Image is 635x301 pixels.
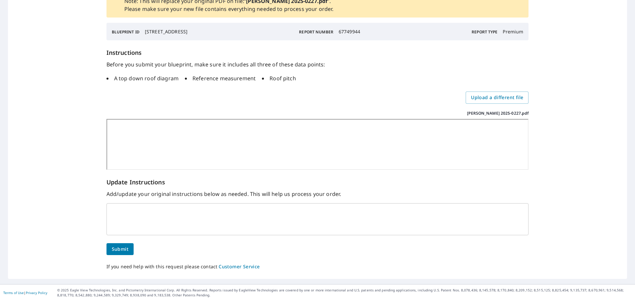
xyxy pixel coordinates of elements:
li: A top down roof diagram [106,74,179,82]
label: Upload a different file [466,92,529,104]
p: [PERSON_NAME] 2025-0227.pdf [467,110,529,116]
span: Upload a different file [471,94,523,102]
p: Blueprint ID [112,29,140,35]
a: Privacy Policy [26,290,47,295]
a: Terms of Use [3,290,24,295]
button: Customer Service [219,263,260,271]
li: Reference measurement [185,74,256,82]
span: Submit [112,245,128,253]
p: © 2025 Eagle View Technologies, Inc. and Pictometry International Corp. All Rights Reserved. Repo... [57,288,632,298]
p: Update Instructions [106,178,529,187]
p: Premium [503,28,523,35]
h6: Instructions [106,48,529,57]
p: Report Number [299,29,333,35]
p: [STREET_ADDRESS] [145,28,188,35]
li: Roof pitch [262,74,296,82]
iframe: Brosius 2025-0227.pdf [106,119,529,170]
p: | [3,291,47,295]
button: Submit [106,243,134,255]
p: Before you submit your blueprint, make sure it includes all three of these data points: [106,60,529,68]
p: 67749944 [339,28,360,35]
p: If you need help with this request please contact [106,263,529,271]
p: Report Type [472,29,497,35]
p: Add/update your original instructions below as needed. This will help us process your order. [106,190,529,198]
